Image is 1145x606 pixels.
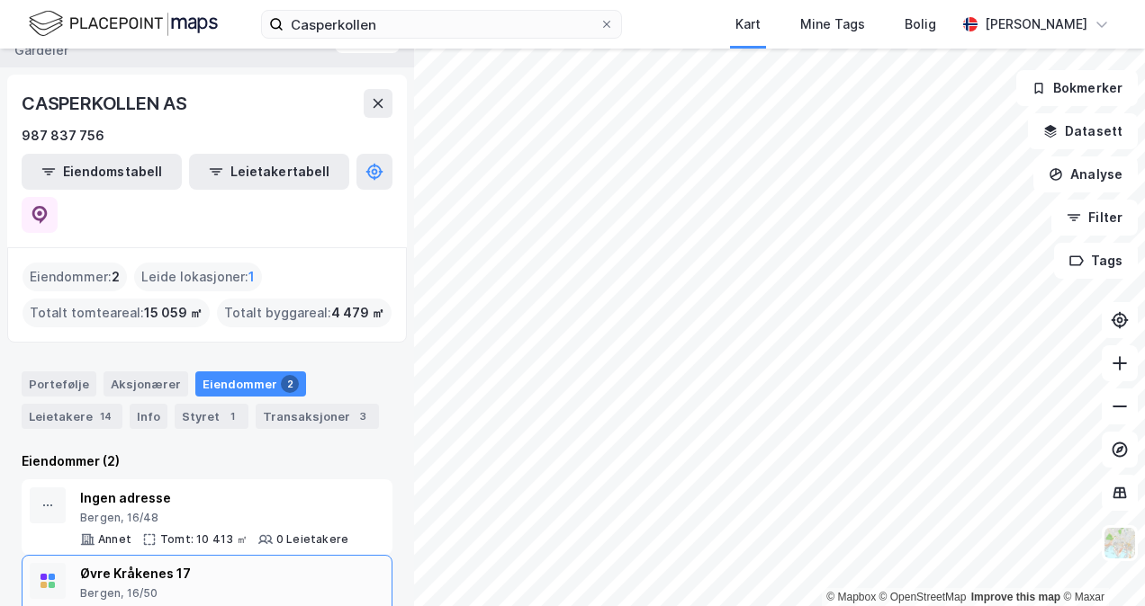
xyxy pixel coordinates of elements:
div: Ingen adresse [80,487,348,509]
div: Totalt byggareal : [217,299,392,327]
div: Bergen, 16/48 [80,511,348,525]
div: Leietakere [22,404,122,429]
div: 2 [281,375,299,393]
button: Filter [1051,200,1138,236]
button: Eiendomstabell [22,154,182,190]
button: Bokmerker [1016,70,1138,106]
div: Totalt tomteareal : [23,299,210,327]
div: Øvre Kråkenes 17 [80,563,363,584]
a: Mapbox [826,591,876,603]
div: Eiendommer [195,371,306,397]
div: 1 [223,407,241,425]
div: Transaksjoner [256,404,379,429]
div: Mine Tags [800,13,865,35]
input: Søk på adresse, matrikkel, gårdeiere, leietakere eller personer [284,11,600,38]
div: Tomt: 10 413 ㎡ [160,532,248,547]
div: 987 837 756 [22,125,104,147]
div: CASPERKOLLEN AS [22,89,191,118]
div: Bolig [905,13,936,35]
div: Leide lokasjoner : [134,263,262,291]
div: Portefølje [22,371,96,397]
div: Kart [735,13,761,35]
div: Gårdeier [14,40,68,61]
button: Leietakertabell [189,154,349,190]
div: Kontrollprogram for chat [1055,520,1145,606]
button: Tags [1054,243,1138,279]
img: logo.f888ab2527a4732fd821a326f86c7f29.svg [29,8,218,40]
div: Bergen, 16/50 [80,586,363,601]
iframe: Chat Widget [1055,520,1145,606]
div: Aksjonærer [104,371,188,397]
span: 4 479 ㎡ [331,302,384,324]
div: Styret [175,404,248,429]
div: Annet [98,532,131,547]
button: Datasett [1028,113,1138,149]
div: Info [130,404,167,429]
div: 14 [96,407,115,425]
span: 2 [112,266,120,288]
div: 3 [354,407,372,425]
div: [PERSON_NAME] [985,13,1087,35]
div: 0 Leietakere [276,532,348,547]
div: Eiendommer (2) [22,450,392,472]
span: 1 [248,266,255,288]
div: Eiendommer : [23,263,127,291]
a: Improve this map [971,591,1060,603]
a: OpenStreetMap [879,591,967,603]
button: Analyse [1033,156,1138,192]
span: 15 059 ㎡ [144,302,203,324]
